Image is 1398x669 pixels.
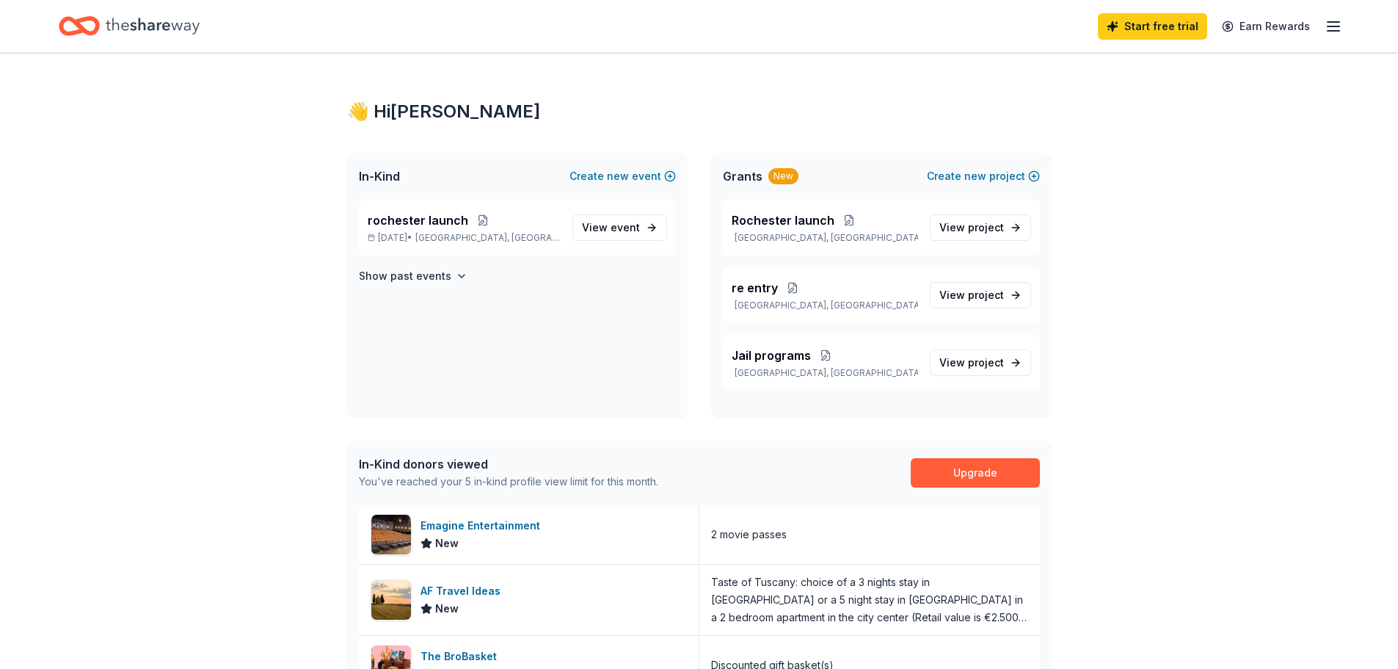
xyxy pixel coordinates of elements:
[930,214,1031,241] a: View project
[732,211,834,229] span: Rochester launch
[347,100,1052,123] div: 👋 Hi [PERSON_NAME]
[572,214,667,241] a: View event
[723,167,762,185] span: Grants
[611,221,640,234] span: event
[711,526,787,543] div: 2 movie passes
[1213,13,1319,40] a: Earn Rewards
[732,279,778,297] span: re entry
[368,211,468,229] span: rochester launch
[939,354,1004,372] span: View
[732,367,918,379] p: [GEOGRAPHIC_DATA], [GEOGRAPHIC_DATA]
[368,232,561,244] p: [DATE] •
[732,232,918,244] p: [GEOGRAPHIC_DATA], [GEOGRAPHIC_DATA]
[711,574,1028,626] div: Taste of Tuscany: choice of a 3 nights stay in [GEOGRAPHIC_DATA] or a 5 night stay in [GEOGRAPHIC...
[939,219,1004,236] span: View
[415,232,560,244] span: [GEOGRAPHIC_DATA], [GEOGRAPHIC_DATA]
[359,455,658,473] div: In-Kind donors viewed
[421,648,503,665] div: The BroBasket
[421,582,506,600] div: AF Travel Ideas
[964,167,986,185] span: new
[968,356,1004,369] span: project
[927,167,1040,185] button: Createnewproject
[359,167,400,185] span: In-Kind
[939,286,1004,304] span: View
[421,517,546,535] div: Emagine Entertainment
[968,221,1004,234] span: project
[930,282,1031,308] a: View project
[582,219,640,236] span: View
[371,515,411,554] img: Image for Emagine Entertainment
[359,473,658,491] div: You've reached your 5 in-kind profile view limit for this month.
[359,267,467,285] button: Show past events
[607,167,629,185] span: new
[911,458,1040,488] a: Upgrade
[569,167,676,185] button: Createnewevent
[59,9,200,43] a: Home
[732,347,811,364] span: Jail programs
[930,350,1031,376] a: View project
[435,535,459,552] span: New
[968,289,1004,301] span: project
[768,168,798,184] div: New
[359,267,451,285] h4: Show past events
[1098,13,1207,40] a: Start free trial
[435,600,459,618] span: New
[732,300,918,311] p: [GEOGRAPHIC_DATA], [GEOGRAPHIC_DATA]
[371,580,411,620] img: Image for AF Travel Ideas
